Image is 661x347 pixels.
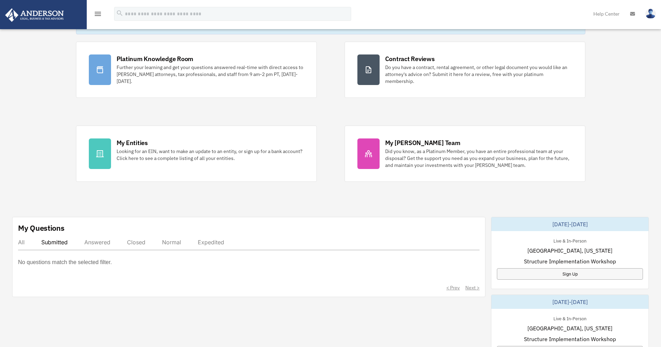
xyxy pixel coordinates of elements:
[491,217,649,231] div: [DATE]-[DATE]
[345,42,585,98] a: Contract Reviews Do you have a contract, rental agreement, or other legal document you would like...
[18,239,25,246] div: All
[41,239,68,246] div: Submitted
[497,268,643,280] a: Sign Up
[18,257,112,267] p: No questions match the selected filter.
[162,239,181,246] div: Normal
[94,12,102,18] a: menu
[127,239,145,246] div: Closed
[3,8,66,22] img: Anderson Advisors Platinum Portal
[385,138,460,147] div: My [PERSON_NAME] Team
[94,10,102,18] i: menu
[116,9,124,17] i: search
[524,335,616,343] span: Structure Implementation Workshop
[527,246,612,255] span: [GEOGRAPHIC_DATA], [US_STATE]
[385,148,573,169] div: Did you know, as a Platinum Member, you have an entire professional team at your disposal? Get th...
[117,138,148,147] div: My Entities
[385,54,435,63] div: Contract Reviews
[117,64,304,85] div: Further your learning and get your questions answered real-time with direct access to [PERSON_NAM...
[548,237,592,244] div: Live & In-Person
[184,23,238,29] a: Click Here to get started!
[524,257,616,265] span: Structure Implementation Workshop
[76,126,317,182] a: My Entities Looking for an EIN, want to make an update to an entity, or sign up for a bank accoun...
[385,64,573,85] div: Do you have a contract, rental agreement, or other legal document you would like an attorney's ad...
[76,42,317,98] a: Platinum Knowledge Room Further your learning and get your questions answered real-time with dire...
[18,223,65,233] div: My Questions
[491,295,649,309] div: [DATE]-[DATE]
[84,239,110,246] div: Answered
[548,314,592,322] div: Live & In-Person
[117,54,194,63] div: Platinum Knowledge Room
[117,148,304,162] div: Looking for an EIN, want to make an update to an entity, or sign up for a bank account? Click her...
[198,239,224,246] div: Expedited
[645,9,656,19] img: User Pic
[345,126,585,182] a: My [PERSON_NAME] Team Did you know, as a Platinum Member, you have an entire professional team at...
[527,324,612,332] span: [GEOGRAPHIC_DATA], [US_STATE]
